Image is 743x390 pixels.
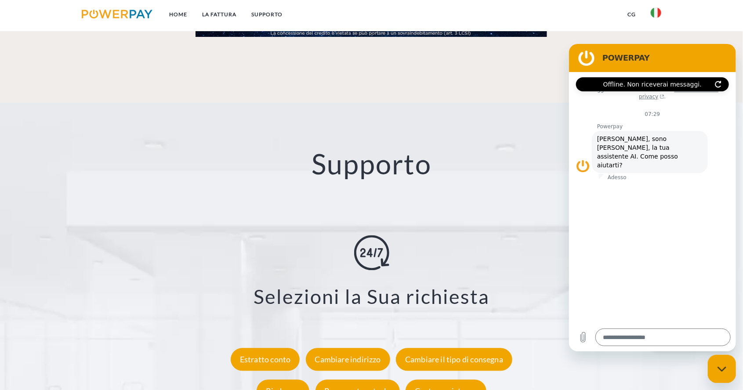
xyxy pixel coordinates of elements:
[306,348,390,371] div: Cambiare indirizzo
[651,7,661,18] img: it
[231,348,300,371] div: Estratto conto
[195,7,244,22] a: LA FATTURA
[37,147,706,181] h2: Supporto
[82,10,152,18] img: logo-powerpay.svg
[569,44,736,351] iframe: Finestra di messaggistica
[244,7,290,22] a: Supporto
[708,355,736,383] iframe: Pulsante per aprire la finestra di messaggistica, conversazione in corso
[48,284,695,309] h3: Selezioni la Sua richiesta
[228,354,302,364] a: Estratto conto
[396,348,512,371] div: Cambiare il tipo di consegna
[620,7,643,22] a: CG
[162,7,195,22] a: Home
[354,235,389,270] img: online-shopping.svg
[304,354,392,364] a: Cambiare indirizzo
[394,354,515,364] a: Cambiare il tipo di consegna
